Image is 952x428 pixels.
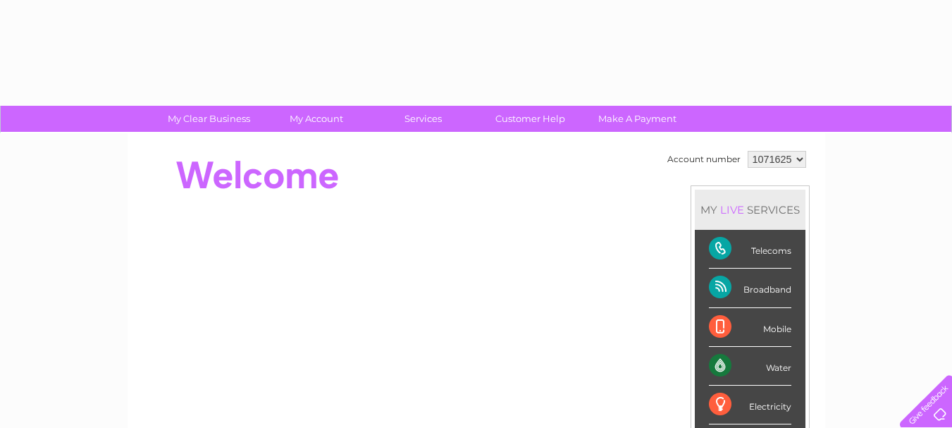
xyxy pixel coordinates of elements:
[709,269,791,307] div: Broadband
[258,106,374,132] a: My Account
[709,347,791,386] div: Water
[579,106,696,132] a: Make A Payment
[472,106,588,132] a: Customer Help
[664,147,744,171] td: Account number
[695,190,805,230] div: MY SERVICES
[709,308,791,347] div: Mobile
[717,203,747,216] div: LIVE
[709,230,791,269] div: Telecoms
[151,106,267,132] a: My Clear Business
[365,106,481,132] a: Services
[709,386,791,424] div: Electricity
